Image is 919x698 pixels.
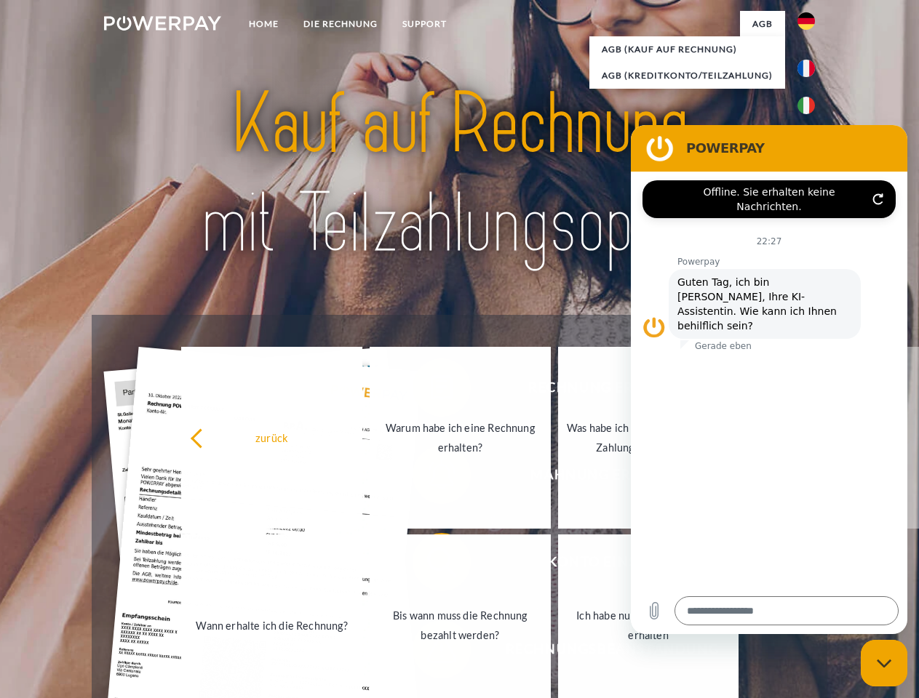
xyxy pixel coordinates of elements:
[861,640,907,686] iframe: Schaltfläche zum Öffnen des Messaging-Fensters; Konversation läuft
[631,125,907,634] iframe: Messaging-Fenster
[139,70,780,278] img: title-powerpay_de.svg
[797,60,815,77] img: fr
[190,615,354,635] div: Wann erhalte ich die Rechnung?
[589,36,785,63] a: AGB (Kauf auf Rechnung)
[390,11,459,37] a: SUPPORT
[567,418,731,457] div: Was habe ich noch offen, ist meine Zahlung eingegangen?
[797,97,815,114] img: it
[236,11,291,37] a: Home
[558,347,739,529] a: Was habe ich noch offen, ist meine Zahlung eingegangen?
[567,606,731,645] div: Ich habe nur eine Teillieferung erhalten
[104,16,221,31] img: logo-powerpay-white.svg
[291,11,390,37] a: DIE RECHNUNG
[740,11,785,37] a: agb
[190,428,354,447] div: zurück
[797,12,815,30] img: de
[378,606,542,645] div: Bis wann muss die Rechnung bezahlt werden?
[378,418,542,457] div: Warum habe ich eine Rechnung erhalten?
[589,63,785,89] a: AGB (Kreditkonto/Teilzahlung)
